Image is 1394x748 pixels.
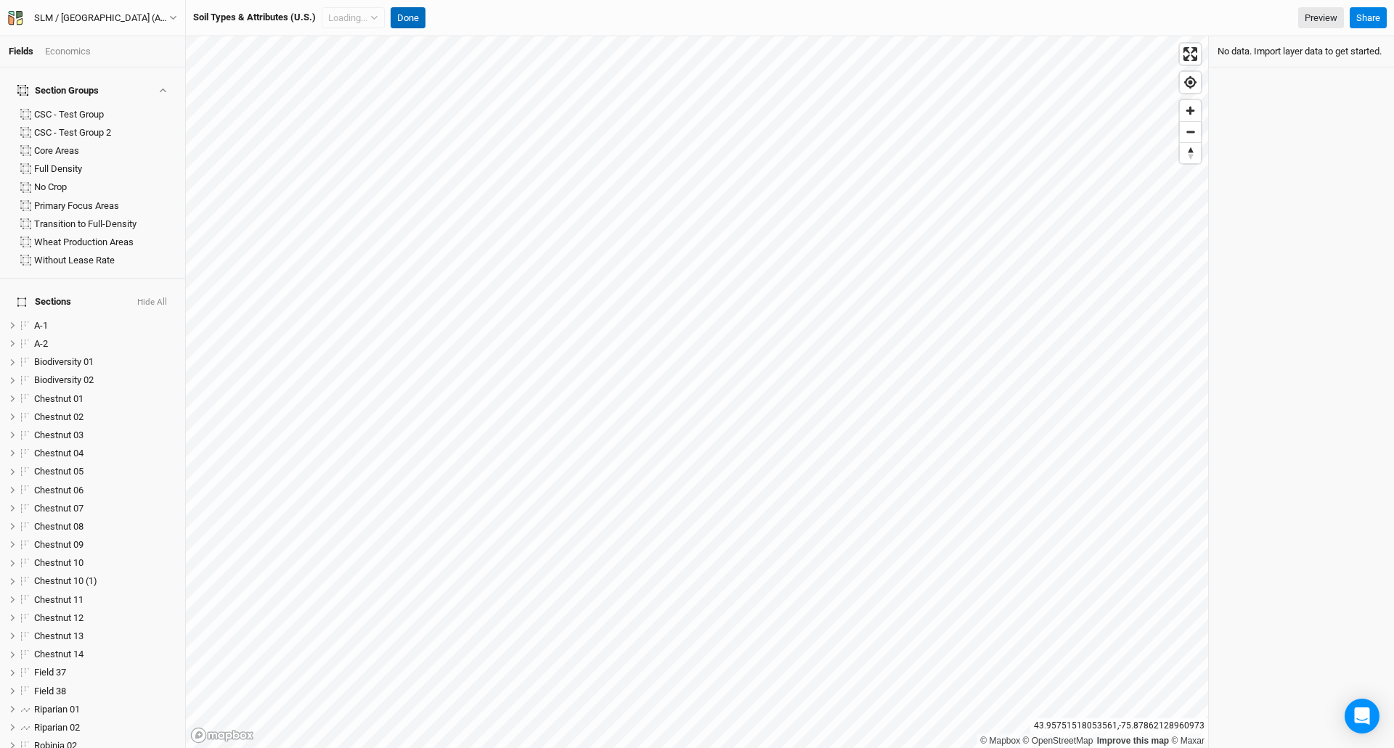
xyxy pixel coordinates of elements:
span: Chestnut 07 [34,503,83,514]
span: Chestnut 06 [34,485,83,496]
div: Chestnut 11 [34,594,176,606]
div: Primary Focus Areas [34,200,176,212]
div: Chestnut 10 (1) [34,575,176,587]
span: A-2 [34,338,48,349]
div: CSC - Test Group 2 [34,127,176,139]
span: Chestnut 08 [34,521,83,532]
a: Mapbox [980,736,1020,746]
div: Open Intercom Messenger [1345,699,1379,733]
div: Chestnut 07 [34,503,176,514]
button: Enter fullscreen [1180,44,1201,65]
span: Chestnut 10 [34,557,83,568]
div: CSC - Test Group [34,109,176,120]
div: Field 38 [34,686,176,697]
div: 43.95751518053561 , -75.87862128960973 [1030,718,1208,733]
button: Find my location [1180,72,1201,93]
div: SLM / Trumansburg (ACTIVE) - Final GPS 1 [34,11,169,25]
a: Preview [1298,7,1344,29]
button: Zoom out [1180,121,1201,142]
div: Section Groups [17,85,99,96]
canvas: Map [186,36,1208,748]
span: Field 37 [34,667,66,678]
div: Economics [45,45,91,58]
a: Maxar [1171,736,1205,746]
span: Biodiversity 02 [34,374,94,385]
a: Mapbox logo [190,727,254,744]
div: Riparian 01 [34,704,176,715]
a: OpenStreetMap [1023,736,1093,746]
span: Chestnut 05 [34,466,83,477]
span: Reset bearing to north [1180,143,1201,163]
div: Biodiversity 01 [34,356,176,368]
div: Transition to Full-Density [34,218,176,230]
span: Chestnut 14 [34,649,83,659]
div: Without Lease Rate [34,255,176,266]
div: Chestnut 02 [34,411,176,423]
div: Chestnut 12 [34,612,176,624]
button: Zoom in [1180,100,1201,121]
span: Riparian 01 [34,704,80,715]
div: A-1 [34,320,176,332]
span: Biodiversity 01 [34,356,94,367]
button: Share [1350,7,1387,29]
button: Show section groups [156,86,168,95]
div: Riparian 02 [34,722,176,733]
div: Chestnut 04 [34,448,176,459]
div: Wheat Production Areas [34,237,176,248]
div: Soil Types & Attributes (U.S.) [193,11,316,24]
div: Chestnut 03 [34,430,176,441]
span: Chestnut 09 [34,539,83,550]
div: Chestnut 09 [34,539,176,551]
div: No data. Import layer data to get started. [1209,36,1394,67]
span: Chestnut 01 [34,393,83,404]
div: Chestnut 14 [34,649,176,660]
button: Loading... [322,7,385,29]
span: Chestnut 13 [34,630,83,641]
span: Zoom out [1180,122,1201,142]
span: Chestnut 03 [34,430,83,440]
span: Chestnut 11 [34,594,83,605]
span: A-1 [34,320,48,331]
span: Sections [17,296,71,308]
div: Chestnut 05 [34,466,176,477]
div: Core Areas [34,145,176,157]
span: Chestnut 12 [34,612,83,623]
div: Chestnut 10 [34,557,176,569]
div: A-2 [34,338,176,350]
span: Riparian 02 [34,722,80,733]
button: SLM / [GEOGRAPHIC_DATA] (ACTIVE) - Final GPS 1 [7,10,178,26]
div: Chestnut 13 [34,630,176,642]
span: Chestnut 02 [34,411,83,422]
div: Field 37 [34,667,176,678]
div: Full Density [34,163,176,175]
div: SLM / [GEOGRAPHIC_DATA] (ACTIVE) - Final GPS 1 [34,11,169,25]
div: Biodiversity 02 [34,374,176,386]
button: Reset bearing to north [1180,142,1201,163]
span: Chestnut 10 (1) [34,575,97,586]
span: Field 38 [34,686,66,696]
button: Hide All [136,297,168,308]
div: Chestnut 01 [34,393,176,405]
div: Chestnut 08 [34,521,176,533]
div: No Crop [34,181,176,193]
div: Chestnut 06 [34,485,176,496]
a: Fields [9,46,33,57]
span: Chestnut 04 [34,448,83,459]
a: Improve this map [1097,736,1169,746]
button: Done [391,7,425,29]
